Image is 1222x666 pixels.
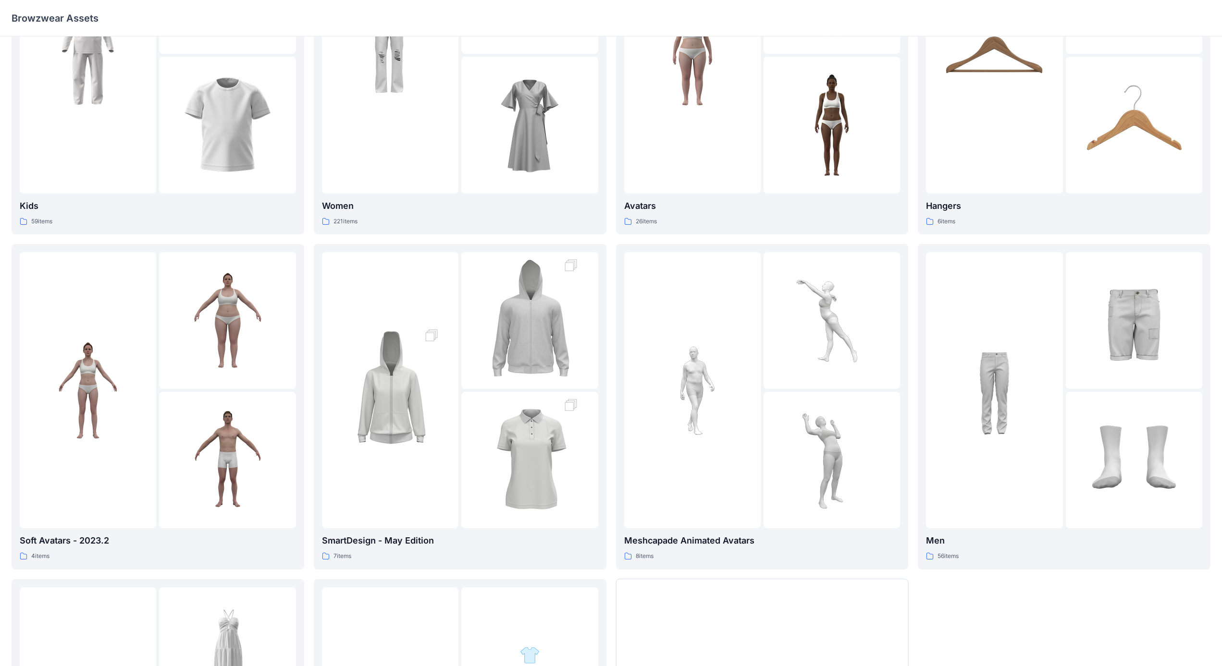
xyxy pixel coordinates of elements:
p: Kids [20,199,296,213]
p: 26 items [636,217,657,227]
img: folder 3 [175,73,281,178]
img: folder 3 [175,407,281,513]
img: folder 1 [35,2,141,108]
p: 4 items [31,551,49,561]
img: folder 3 [477,381,582,539]
a: folder 1folder 2folder 3SmartDesign - May Edition7items [314,244,606,569]
p: 221 items [333,217,358,227]
img: folder 3 [1081,407,1187,513]
p: Women [322,199,598,213]
p: 59 items [31,217,52,227]
img: folder 1 [640,338,745,443]
img: folder 3 [477,73,582,178]
p: Meshcapade Animated Avatars [624,534,901,547]
p: 56 items [938,551,959,561]
img: folder 1 [337,2,443,108]
p: Hangers [926,199,1202,213]
img: folder 3 [779,407,885,513]
p: SmartDesign - May Edition [322,534,598,547]
p: 8 items [636,551,654,561]
img: folder 1 [640,2,745,108]
img: folder 2 [477,241,582,400]
p: 7 items [333,551,351,561]
a: folder 1folder 2folder 3Men56items [918,244,1210,569]
img: folder 1 [941,2,1047,108]
img: folder 1 [35,338,141,443]
p: Men [926,534,1202,547]
p: Avatars [624,199,901,213]
img: folder 2 [520,645,540,665]
img: folder 2 [175,267,281,373]
p: Soft Avatars - 2023.2 [20,534,296,547]
p: 6 items [938,217,955,227]
img: folder 1 [941,338,1047,443]
a: folder 1folder 2folder 3Soft Avatars - 2023.24items [12,244,304,569]
img: folder 1 [337,311,443,470]
img: folder 3 [1081,73,1187,178]
p: Browzwear Assets [12,12,99,25]
img: folder 2 [779,267,885,373]
img: folder 3 [779,73,885,178]
a: folder 1folder 2folder 3Meshcapade Animated Avatars8items [616,244,909,569]
img: folder 2 [1081,267,1187,373]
